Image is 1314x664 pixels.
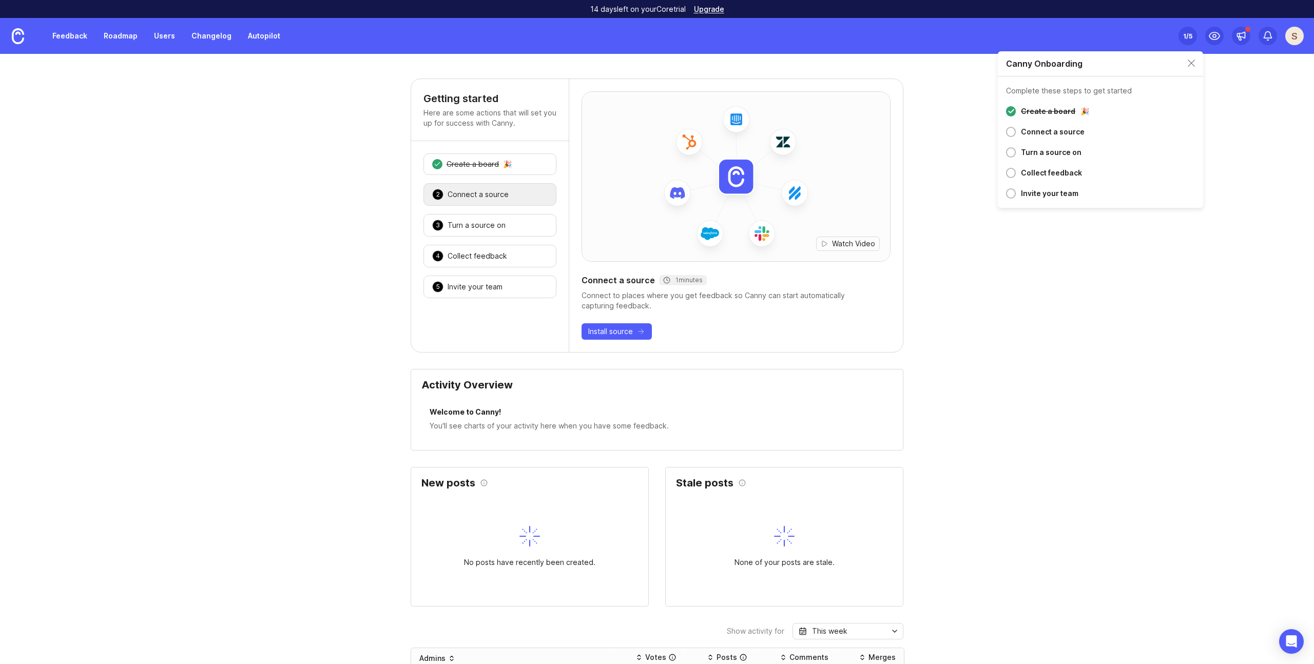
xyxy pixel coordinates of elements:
[432,250,443,262] div: 4
[582,323,652,340] button: Install source
[448,189,509,200] div: Connect a source
[832,239,875,249] span: Watch Video
[46,27,93,45] a: Feedback
[421,380,893,398] div: Activity Overview
[816,237,880,251] button: Watch Video
[694,6,724,13] a: Upgrade
[1080,108,1089,115] div: 🎉
[812,626,847,637] div: This week
[727,628,784,635] div: Show activity for
[886,627,903,635] svg: toggle icon
[1279,629,1304,654] div: Open Intercom Messenger
[430,406,884,420] div: Welcome to Canny!
[430,420,884,432] div: You'll see charts of your activity here when you have some feedback.
[1021,167,1082,179] div: Collect feedback
[447,159,499,169] div: Create a board
[1021,126,1085,138] div: Connect a source
[1178,27,1197,45] button: 1/5
[645,652,666,662] div: Votes
[519,526,540,546] img: svg+xml;base64,PHN2ZyB3aWR0aD0iNDAiIGhlaWdodD0iNDAiIGZpbGw9Im5vbmUiIHhtbG5zPSJodHRwOi8vd3d3LnczLm...
[432,220,443,231] div: 3
[1006,60,1083,68] div: Canny Onboarding
[148,27,181,45] a: Users
[582,274,891,286] div: Connect a source
[432,281,443,292] div: 5
[588,326,633,337] span: Install source
[419,653,446,663] div: Admins
[1183,29,1192,43] div: 1 /5
[98,27,144,45] a: Roadmap
[503,161,512,168] div: 🎉
[789,652,828,662] div: Comments
[1285,27,1304,45] button: S
[582,290,891,311] div: Connect to places where you get feedback so Canny can start automatically capturing feedback.
[774,526,795,546] img: svg+xml;base64,PHN2ZyB3aWR0aD0iNDAiIGhlaWdodD0iNDAiIGZpbGw9Im5vbmUiIHhtbG5zPSJodHRwOi8vd3d3LnczLm...
[735,557,835,568] div: None of your posts are stale.
[448,251,507,261] div: Collect feedback
[1021,105,1075,118] div: Create a board
[1021,187,1078,200] div: Invite your team
[185,27,238,45] a: Changelog
[1006,87,1132,94] div: Complete these steps to get started
[1021,146,1081,159] div: Turn a source on
[464,557,595,568] div: No posts have recently been created.
[582,84,890,269] img: installed-source-hero-8cc2ac6e746a3ed68ab1d0118ebd9805.png
[448,220,506,230] div: Turn a source on
[590,4,686,14] p: 14 days left on your Core trial
[868,652,896,662] div: Merges
[423,108,556,128] p: Here are some actions that will set you up for success with Canny.
[242,27,286,45] a: Autopilot
[448,282,503,292] div: Invite your team
[423,91,556,106] h4: Getting started
[421,478,475,488] h2: New posts
[717,652,737,662] div: Posts
[432,189,443,200] div: 2
[12,28,24,44] img: Canny Home
[663,276,703,284] div: 1 minutes
[676,478,733,488] h2: Stale posts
